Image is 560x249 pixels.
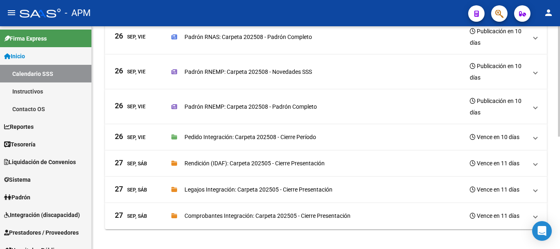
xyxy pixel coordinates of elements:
[115,32,123,40] span: 26
[470,184,519,195] h3: Vence en 11 días
[184,159,325,168] p: Rendición (IDAF): Carpeta 202505 - Cierre Presentación
[470,95,527,118] h3: Publicación en 10 días
[115,133,123,140] span: 26
[105,151,547,177] mat-expansion-panel-header: 27Sep, SábRendición (IDAF): Carpeta 202505 - Cierre PresentaciónVence en 11 días
[470,210,519,222] h3: Vence en 11 días
[4,122,34,131] span: Reportes
[470,131,519,143] h3: Vence en 10 días
[115,133,146,142] div: Sep, Vie
[184,67,312,76] p: Padrón RNEMP: Carpeta 202508 - Novedades SSS
[105,89,547,124] mat-expansion-panel-header: 26Sep, ViePadrón RNEMP: Carpeta 202508 - Padrón CompletoPublicación en 10 días
[184,185,332,194] p: Legajos Integración: Carpeta 202505 - Cierre Presentación
[115,185,123,193] span: 27
[115,102,123,110] span: 26
[4,140,36,149] span: Tesorería
[4,210,80,219] span: Integración (discapacidad)
[532,221,552,241] div: Open Intercom Messenger
[115,102,146,111] div: Sep, Vie
[65,4,91,22] span: - APM
[184,32,312,41] p: Padrón RNAS: Carpeta 202508 - Padrón Completo
[115,185,147,194] div: Sep, Sáb
[7,8,16,18] mat-icon: menu
[184,132,316,142] p: Pedido Integración: Carpeta 202508 - Cierre Período
[105,177,547,203] mat-expansion-panel-header: 27Sep, SábLegajos Integración: Carpeta 202505 - Cierre PresentaciónVence en 11 días
[115,67,123,75] span: 26
[105,124,547,151] mat-expansion-panel-header: 26Sep, ViePedido Integración: Carpeta 202508 - Cierre PeríodoVence en 10 días
[115,212,123,219] span: 27
[4,158,76,167] span: Liquidación de Convenios
[184,102,317,111] p: Padrón RNEMP: Carpeta 202508 - Padrón Completo
[4,228,79,237] span: Prestadores / Proveedores
[184,211,351,220] p: Comprobantes Integración: Carpeta 202505 - Cierre Presentación
[544,8,553,18] mat-icon: person
[470,158,519,169] h3: Vence en 11 días
[4,175,31,184] span: Sistema
[105,203,547,229] mat-expansion-panel-header: 27Sep, SábComprobantes Integración: Carpeta 202505 - Cierre PresentaciónVence en 11 días
[105,55,547,89] mat-expansion-panel-header: 26Sep, ViePadrón RNEMP: Carpeta 202508 - Novedades SSSPublicación en 10 días
[115,159,147,168] div: Sep, Sáb
[470,60,527,83] h3: Publicación en 10 días
[4,193,30,202] span: Padrón
[470,25,527,48] h3: Publicación en 10 días
[4,52,25,61] span: Inicio
[115,67,146,76] div: Sep, Vie
[115,32,146,41] div: Sep, Vie
[4,34,47,43] span: Firma Express
[115,212,147,220] div: Sep, Sáb
[115,159,123,167] span: 27
[105,20,547,55] mat-expansion-panel-header: 26Sep, ViePadrón RNAS: Carpeta 202508 - Padrón CompletoPublicación en 10 días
